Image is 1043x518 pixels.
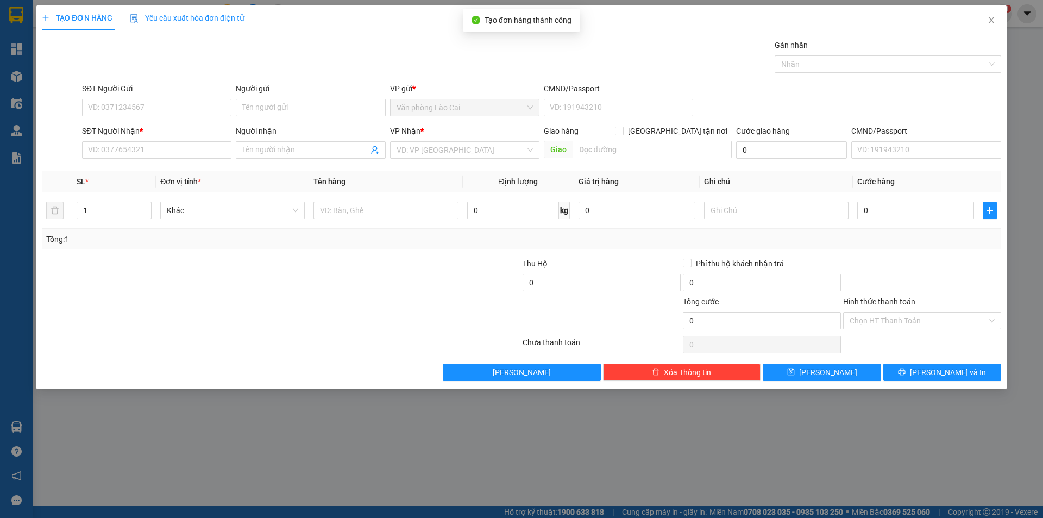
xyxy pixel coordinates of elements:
span: close [987,16,996,24]
span: user-add [370,146,379,154]
span: save [787,368,795,377]
button: plus [983,202,997,219]
span: printer [898,368,906,377]
span: check-circle [472,16,480,24]
div: Người gửi [236,83,385,95]
button: Close [976,5,1007,36]
div: SĐT Người Nhận [82,125,231,137]
button: delete [46,202,64,219]
button: save[PERSON_NAME] [763,364,881,381]
th: Ghi chú [700,171,853,192]
div: CMND/Passport [544,83,693,95]
span: Xóa Thông tin [664,366,711,378]
input: Cước giao hàng [736,141,847,159]
span: [GEOGRAPHIC_DATA] tận nơi [624,125,732,137]
span: Định lượng [499,177,538,186]
span: VP Nhận [390,127,420,135]
button: printer[PERSON_NAME] và In [883,364,1001,381]
div: Chưa thanh toán [521,336,682,355]
span: Yêu cầu xuất hóa đơn điện tử [130,14,244,22]
span: Khác [167,202,298,219]
span: [PERSON_NAME] và In [910,366,986,378]
span: Văn phòng Lào Cai [397,99,533,116]
span: Giá trị hàng [579,177,619,186]
input: 0 [579,202,695,219]
div: SĐT Người Gửi [82,83,231,95]
label: Cước giao hàng [736,127,790,135]
input: VD: Bàn, Ghế [313,202,458,219]
span: Thu Hộ [523,259,548,268]
label: Hình thức thanh toán [843,297,915,306]
img: icon [130,14,139,23]
span: [PERSON_NAME] [493,366,551,378]
span: Tổng cước [683,297,719,306]
span: [PERSON_NAME] [799,366,857,378]
span: Tạo đơn hàng thành công [485,16,571,24]
label: Gán nhãn [775,41,808,49]
div: Tổng: 1 [46,233,403,245]
span: TẠO ĐƠN HÀNG [42,14,112,22]
span: delete [652,368,659,377]
div: Người nhận [236,125,385,137]
span: Đơn vị tính [160,177,201,186]
span: Phí thu hộ khách nhận trả [692,258,788,270]
input: Ghi Chú [704,202,849,219]
div: CMND/Passport [851,125,1001,137]
span: plus [42,14,49,22]
div: VP gửi [390,83,539,95]
span: kg [559,202,570,219]
span: SL [77,177,85,186]
span: Tên hàng [313,177,345,186]
span: Giao [544,141,573,158]
input: Dọc đường [573,141,732,158]
button: [PERSON_NAME] [443,364,601,381]
span: Cước hàng [857,177,895,186]
span: Giao hàng [544,127,579,135]
button: deleteXóa Thông tin [603,364,761,381]
span: plus [983,206,996,215]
